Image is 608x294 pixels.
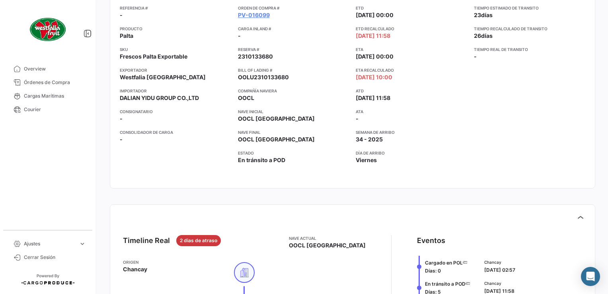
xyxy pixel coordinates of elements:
span: Cargas Marítimas [24,92,86,100]
img: client-50.png [28,10,68,49]
span: Palta [120,32,133,40]
span: 2310133680 [238,53,273,61]
app-card-info-title: ETA [356,46,468,53]
span: Chancay [484,259,515,265]
span: días [481,32,493,39]
span: [DATE] 00:00 [356,53,394,61]
span: - [120,135,123,143]
div: Timeline Real [123,235,170,246]
app-card-info-title: ETD Recalculado [356,25,468,32]
span: En tránsito a POD [425,281,466,287]
app-card-info-title: Reserva # [238,46,350,53]
span: Viernes [356,156,377,164]
div: Eventos [417,235,445,246]
app-card-info-title: Semana de Arribo [356,129,468,135]
app-card-info-title: Tiempo estimado de transito [474,5,586,11]
span: - [120,115,123,123]
span: OOCL [GEOGRAPHIC_DATA] [289,241,366,249]
span: 2 dias de atraso [180,237,217,244]
app-card-info-title: Consolidador de Carga [120,129,232,135]
app-card-info-title: ATA [356,108,468,115]
app-card-info-title: Importador [120,88,232,94]
span: - [356,115,359,123]
app-card-info-title: Producto [120,25,232,32]
a: PV-016099 [238,11,270,19]
span: - [238,32,241,40]
span: 26 [474,32,481,39]
span: OOCL [238,94,254,102]
span: OOCL [GEOGRAPHIC_DATA] [238,115,315,123]
app-card-info-title: SKU [120,46,232,53]
span: expand_more [79,240,86,247]
span: Overview [24,65,86,73]
span: - [120,11,123,19]
span: Ajustes [24,240,76,247]
span: [DATE] 11:58 [484,288,514,294]
span: DALIAN YIDU GROUP CO.,LTD [120,94,199,102]
app-card-info-title: ETD [356,5,468,11]
span: Chancay [484,280,514,286]
app-card-info-title: Nave actual [289,235,366,241]
a: Cargas Marítimas [6,89,89,103]
span: [DATE] 10:00 [356,73,392,81]
span: - [474,53,477,60]
div: Abrir Intercom Messenger [581,267,600,286]
span: OOLU2310133680 [238,73,289,81]
app-card-info-title: Exportador [120,67,232,73]
a: Órdenes de Compra [6,76,89,89]
span: OOCL [GEOGRAPHIC_DATA] [238,135,315,143]
app-card-info-title: Nave inicial [238,108,350,115]
span: 23 [474,12,481,18]
a: Overview [6,62,89,76]
app-card-info-title: Origen [123,259,147,265]
app-card-info-title: Nave final [238,129,350,135]
span: [DATE] 02:57 [484,267,515,273]
app-card-info-title: Orden de Compra # [238,5,350,11]
span: [DATE] 00:00 [356,11,394,19]
app-card-info-title: ETA Recalculado [356,67,468,73]
app-card-info-title: Consignatario [120,108,232,115]
span: Cerrar Sesión [24,254,86,261]
span: [DATE] 11:58 [356,94,390,102]
app-card-info-title: Carga inland # [238,25,350,32]
span: Chancay [123,265,147,273]
span: Frescos Palta Exportable [120,53,187,61]
span: Órdenes de Compra [24,79,86,86]
span: Días: 0 [425,268,441,274]
app-card-info-title: Día de Arribo [356,150,468,156]
app-card-info-title: Tiempo real de transito [474,46,586,53]
app-card-info-title: Tiempo recalculado de transito [474,25,586,32]
span: Westfalia [GEOGRAPHIC_DATA] [120,73,206,81]
app-card-info-title: Bill of Lading # [238,67,350,73]
app-card-info-title: Referencia # [120,5,232,11]
a: Courier [6,103,89,116]
span: [DATE] 11:58 [356,32,390,40]
span: Cargado en POL [425,260,463,266]
span: 34 - 2025 [356,135,383,143]
span: Courier [24,106,86,113]
span: En tránsito a POD [238,156,285,164]
app-card-info-title: ATD [356,88,468,94]
app-card-info-title: Compañía naviera [238,88,350,94]
span: días [481,12,493,18]
app-card-info-title: Estado [238,150,350,156]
